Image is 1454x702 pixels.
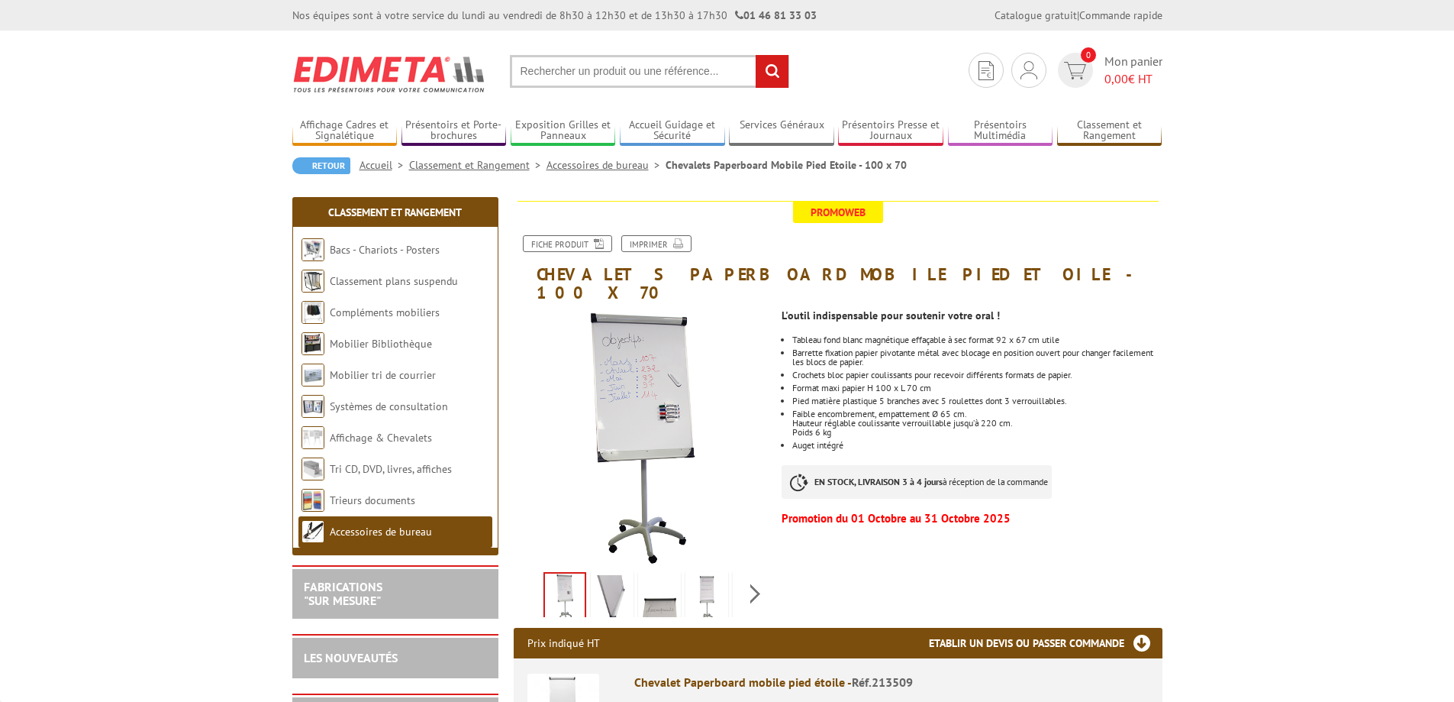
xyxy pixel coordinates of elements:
a: Affichage Cadres et Signalétique [292,118,398,144]
img: 213509_chevalet_paperboard_mobile_carreaux.jpg [688,575,725,623]
li: Chevalets Paperboard Mobile Pied Etoile - 100 x 70 [666,157,907,173]
a: Classement et Rangement [409,158,546,172]
span: Promoweb [793,202,883,223]
a: Catalogue gratuit [995,8,1077,22]
a: Présentoirs Multimédia [948,118,1053,144]
a: Classement plans suspendu [330,274,458,288]
a: Services Généraux [729,118,834,144]
img: Trieurs documents [301,489,324,512]
p: Faible encombrement, empattement Ø 65 cm. Hauteur réglable coulissante verrouillable jusqu’à 220 ... [792,409,1162,437]
li: Pied matière plastique 5 branches avec 5 roulettes dont 3 verrouillables. [792,396,1162,406]
a: devis rapide 0 Mon panier 0,00€ HT [1054,53,1162,88]
a: Accueil Guidage et Sécurité [620,118,725,144]
img: Classement plans suspendu [301,270,324,293]
img: Systèmes de consultation [301,395,324,418]
a: Imprimer [621,235,692,252]
span: Mon panier [1104,53,1162,88]
img: 213509_chevalet_paperboard_mobile_uni.jpg [736,575,772,623]
a: Bacs - Chariots - Posters [330,243,440,257]
a: Exposition Grilles et Panneaux [511,118,616,144]
a: Fiche produit [523,235,612,252]
a: Mobilier tri de courrier [330,368,436,382]
img: devis rapide [978,61,994,80]
a: Accessoires de bureau [330,525,432,539]
p: Prix indiqué HT [527,628,600,658]
div: Chevalet Paperboard mobile pied étoile - [634,674,1149,691]
a: Retour [292,157,350,174]
a: Systèmes de consultation [330,400,448,413]
img: Edimeta [292,46,487,102]
a: FABRICATIONS"Sur Mesure" [304,579,382,608]
img: Accessoires de bureau [301,520,324,543]
a: Classement et Rangement [1057,118,1162,144]
img: Tri CD, DVD, livres, affiches [301,458,324,480]
li: Tableau fond blanc magnétique effaçable à sec format 92 x 67 cm utile [792,335,1162,345]
strong: 01 46 81 33 03 [735,8,817,22]
a: Compléments mobiliers [330,306,440,319]
img: Bacs - Chariots - Posters [301,238,324,261]
a: Classement et Rangement [328,205,462,219]
a: Présentoirs Presse et Journaux [838,118,943,144]
li: Crochets bloc papier coulissants pour recevoir différents formats de papier. [792,370,1162,380]
span: Next [748,581,762,607]
a: Commande rapide [1079,8,1162,22]
a: Accueil [359,158,409,172]
strong: EN STOCK, LIVRAISON 3 à 4 jours [814,476,943,487]
a: Affichage & Chevalets [330,431,432,445]
img: Mobilier Bibliothèque [301,332,324,355]
li: Barrette fixation papier pivotante métal avec blocage en position ouvert pour changer facilement ... [792,348,1162,367]
img: Compléments mobiliers [301,301,324,324]
li: Auget intégré [792,441,1162,450]
div: | [995,8,1162,23]
strong: L'outil indispensable pour soutenir votre oral ! [782,309,1000,322]
a: Tri CD, DVD, livres, affiches [330,462,452,476]
span: € HT [1104,70,1162,88]
img: devis rapide [1064,62,1086,79]
img: devis rapide [1020,61,1037,79]
a: Accessoires de bureau [546,158,666,172]
span: 0,00 [1104,71,1128,86]
input: Rechercher un produit ou une référence... [510,55,789,88]
span: 0 [1081,47,1096,63]
h3: Etablir un devis ou passer commande [929,628,1162,658]
img: 213509_chevalet_paperboard_mobile_feutres.jpg [514,309,771,567]
a: LES NOUVEAUTÉS [304,650,398,665]
a: Présentoirs et Porte-brochures [401,118,507,144]
img: Affichage & Chevalets [301,426,324,449]
input: rechercher [756,55,788,88]
img: Mobilier tri de courrier [301,364,324,387]
a: Trieurs documents [330,493,415,507]
p: Promotion du 01 Octobre au 31 Octobre 2025 [782,514,1162,523]
div: Nos équipes sont à votre service du lundi au vendredi de 8h30 à 12h30 et de 13h30 à 17h30 [292,8,817,23]
img: 213509_chevalet_paperboard_ouvert.jpg [641,575,678,623]
p: à réception de la commande [782,465,1052,499]
img: 213509_chevalet_paperboard_etoile_auget.jpg [594,575,630,623]
a: Mobilier Bibliothèque [330,337,432,351]
span: Réf.213509 [852,675,913,690]
img: 213509_chevalet_paperboard_mobile_feutres.jpg [545,574,585,621]
li: Format maxi papier H 100 x L 70 cm [792,383,1162,393]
